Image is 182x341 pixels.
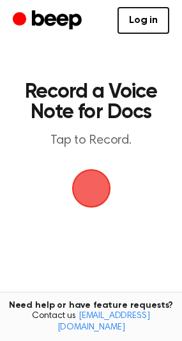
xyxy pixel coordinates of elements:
[23,82,159,123] h1: Record a Voice Note for Docs
[23,133,159,149] p: Tap to Record.
[118,7,169,34] a: Log in
[8,311,174,333] span: Contact us
[72,169,110,208] img: Beep Logo
[13,8,85,33] a: Beep
[57,312,150,332] a: [EMAIL_ADDRESS][DOMAIN_NAME]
